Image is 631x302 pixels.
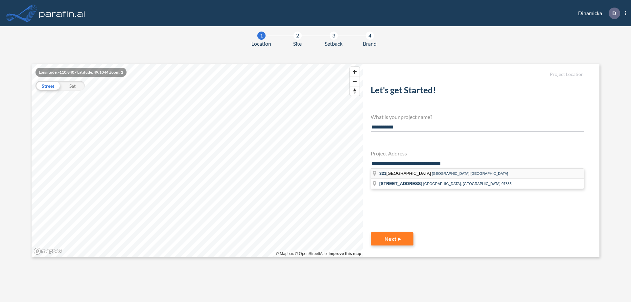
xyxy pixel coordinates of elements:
span: 321 [379,171,386,176]
h4: Project Address [371,150,584,156]
h5: Project Location [371,72,584,77]
p: D [612,10,616,16]
span: Brand [363,40,377,48]
a: OpenStreetMap [295,251,327,256]
span: [GEOGRAPHIC_DATA] [379,171,432,176]
span: Setback [325,40,342,48]
div: 1 [257,32,266,40]
a: Improve this map [329,251,361,256]
div: Sat [60,81,85,91]
img: logo [38,7,86,20]
div: Longitude: -110.8407 Latitude: 49.1044 Zoom: 2 [35,68,127,77]
span: [GEOGRAPHIC_DATA],[GEOGRAPHIC_DATA] [432,172,508,175]
span: Site [293,40,302,48]
span: [GEOGRAPHIC_DATA], [GEOGRAPHIC_DATA],07885 [423,182,512,186]
span: [STREET_ADDRESS] [379,181,422,186]
a: Mapbox homepage [34,247,62,255]
div: Street [35,81,60,91]
div: 3 [330,32,338,40]
h2: Let's get Started! [371,85,584,98]
span: Location [251,40,271,48]
h4: What is your project name? [371,114,584,120]
div: 2 [293,32,302,40]
div: 4 [366,32,374,40]
button: Zoom in [350,67,360,77]
button: Zoom out [350,77,360,86]
canvas: Map [32,64,363,257]
button: Next [371,232,413,245]
a: Mapbox [276,251,294,256]
div: Dinamicka [568,8,626,19]
button: Reset bearing to north [350,86,360,96]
